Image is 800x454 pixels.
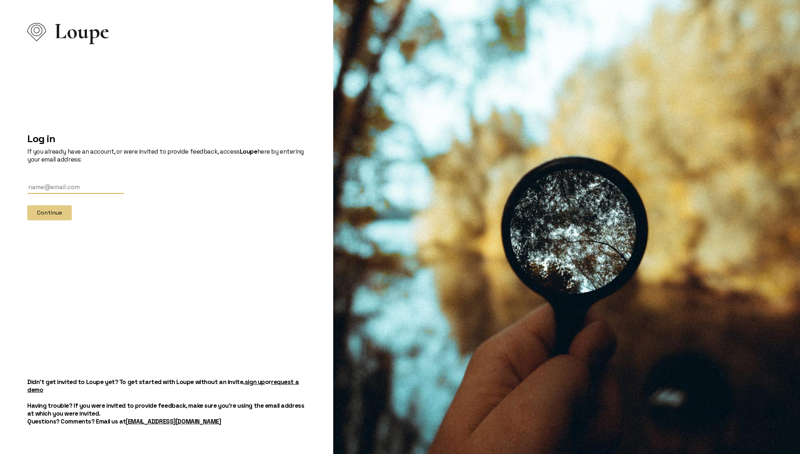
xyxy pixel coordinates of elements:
button: Continue [27,205,72,220]
img: Loupe Logo [27,23,46,41]
a: [EMAIL_ADDRESS][DOMAIN_NAME] [126,417,221,425]
a: sign up [245,378,265,386]
h5: Didn't get invited to Loupe yet? To get started with Loupe without an invite, or Having trouble? ... [27,378,306,425]
span: Loupe [55,27,109,35]
a: request a demo [27,378,299,394]
h2: Log in [27,132,306,145]
strong: Loupe [240,148,257,155]
input: Email Address [27,181,124,194]
p: If you already have an account, or were invited to provide feedback, access here by entering your... [27,148,306,163]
